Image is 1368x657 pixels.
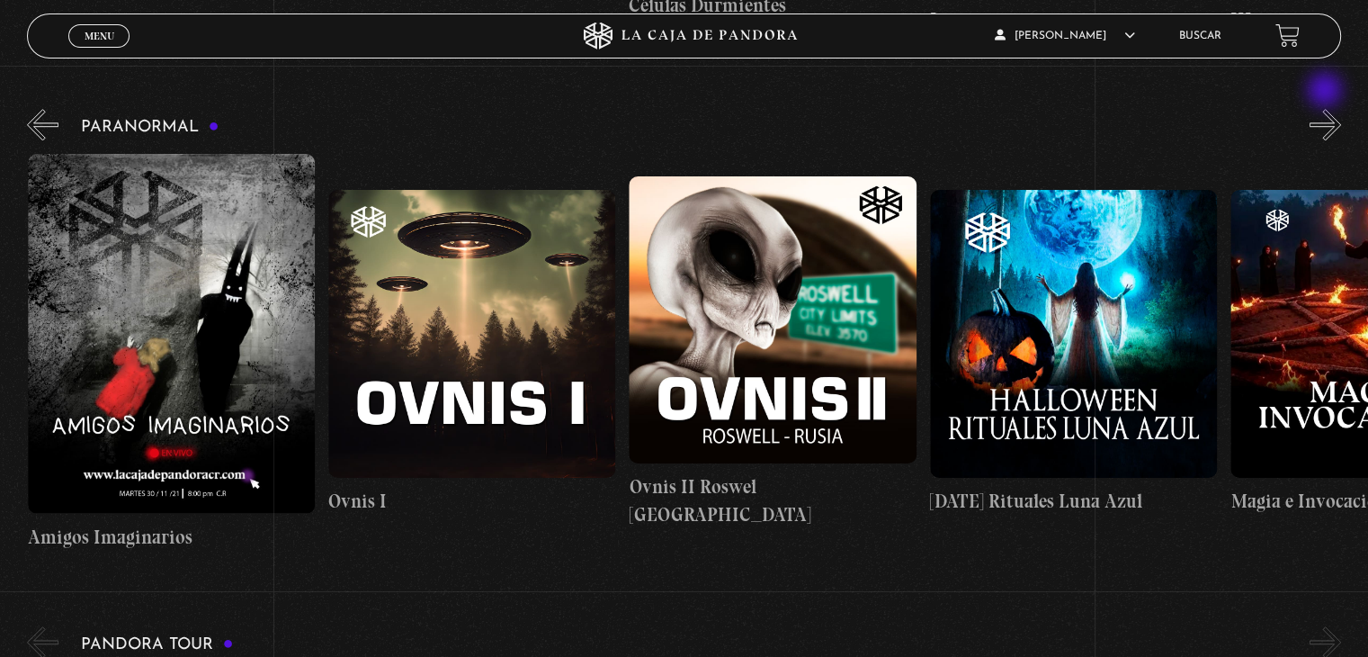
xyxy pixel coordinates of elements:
[28,523,315,552] h4: Amigos Imaginarios
[995,31,1135,41] span: [PERSON_NAME]
[27,109,58,140] button: Previous
[1179,31,1221,41] a: Buscar
[629,154,916,551] a: Ovnis II Roswel [GEOGRAPHIC_DATA]
[930,154,1217,551] a: [DATE] Rituales Luna Azul
[81,119,219,136] h3: Paranormal
[328,154,615,551] a: Ovnis I
[81,636,233,653] h3: Pandora Tour
[1310,109,1341,140] button: Next
[1275,23,1300,48] a: View your shopping cart
[85,31,114,41] span: Menu
[28,154,315,551] a: Amigos Imaginarios
[328,487,615,516] h4: Ovnis I
[629,472,916,529] h4: Ovnis II Roswel [GEOGRAPHIC_DATA]
[78,45,121,58] span: Cerrar
[930,487,1217,516] h4: [DATE] Rituales Luna Azul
